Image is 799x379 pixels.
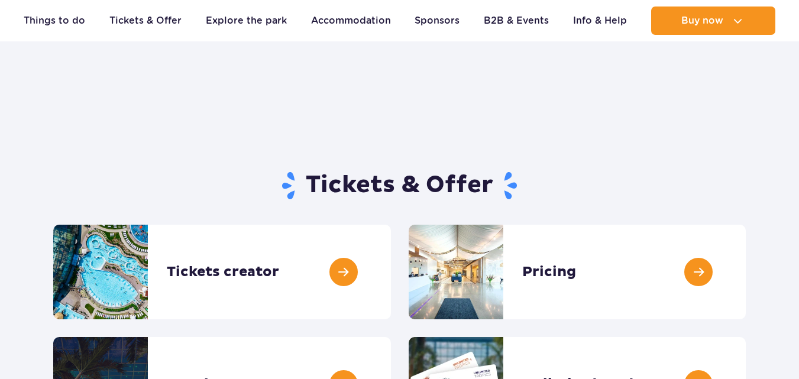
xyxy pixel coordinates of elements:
[24,7,85,35] a: Things to do
[109,7,182,35] a: Tickets & Offer
[681,15,723,26] span: Buy now
[53,170,746,201] h1: Tickets & Offer
[206,7,287,35] a: Explore the park
[651,7,775,35] button: Buy now
[415,7,460,35] a: Sponsors
[311,7,391,35] a: Accommodation
[484,7,549,35] a: B2B & Events
[573,7,627,35] a: Info & Help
